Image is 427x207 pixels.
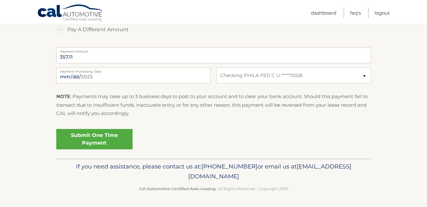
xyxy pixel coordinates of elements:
[60,161,367,182] p: If you need assistance, please contact us at: or email us at
[37,4,104,23] a: Cal Automotive
[56,23,371,36] label: Pay A Different Amount
[56,47,371,63] input: Payment Amount
[56,92,371,118] p: : Payments may take up to 3 business days to post to your account and to clear your bank account....
[139,186,216,191] strong: Cal Automotive Certified Auto Leasing
[60,185,367,192] p: - All Rights Reserved - Copyright 2025
[375,8,390,18] a: Logout
[56,93,70,99] strong: NOTE
[56,129,133,149] a: Submit One Time Payment
[56,68,210,83] input: Payment Date
[201,163,258,170] span: [PHONE_NUMBER]
[56,68,210,73] label: Payment Processing Date
[56,47,371,53] label: Payment Amount
[311,8,336,18] a: Dashboard
[350,8,361,18] a: FAQ's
